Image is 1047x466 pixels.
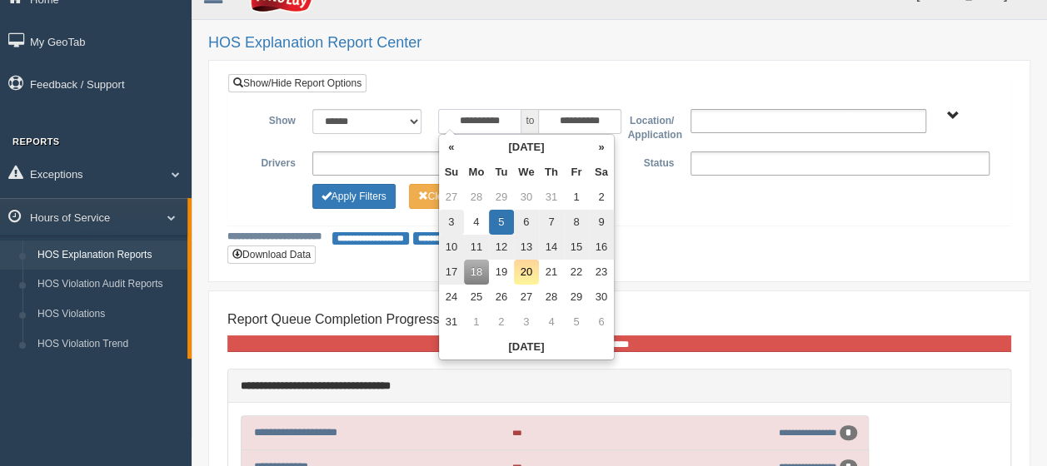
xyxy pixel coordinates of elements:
td: 7 [539,210,564,235]
td: 5 [564,310,589,335]
label: Show [241,109,304,129]
td: 31 [439,310,464,335]
th: [DATE] [464,135,589,160]
label: Location/ Application [619,109,682,143]
td: 26 [489,285,514,310]
td: 2 [489,310,514,335]
td: 12 [489,235,514,260]
td: 27 [439,185,464,210]
td: 14 [539,235,564,260]
td: 28 [464,185,489,210]
td: 1 [564,185,589,210]
h2: HOS Explanation Report Center [208,35,1030,52]
td: 29 [489,185,514,210]
td: 28 [539,285,564,310]
label: Status [619,151,682,171]
th: « [439,135,464,160]
td: 13 [514,235,539,260]
td: 9 [589,210,614,235]
td: 21 [539,260,564,285]
th: Mo [464,160,489,185]
td: 6 [514,210,539,235]
button: Change Filter Options [312,184,396,209]
a: HOS Violations [30,300,187,330]
th: We [514,160,539,185]
td: 6 [589,310,614,335]
td: 20 [514,260,539,285]
td: 15 [564,235,589,260]
th: Su [439,160,464,185]
h4: Report Queue Completion Progress: [227,312,1011,327]
td: 25 [464,285,489,310]
td: 30 [589,285,614,310]
span: to [521,109,538,134]
td: 29 [564,285,589,310]
td: 27 [514,285,539,310]
td: 5 [489,210,514,235]
td: 8 [564,210,589,235]
th: Tu [489,160,514,185]
th: Fr [564,160,589,185]
label: Drivers [241,151,304,171]
td: 1 [464,310,489,335]
th: Th [539,160,564,185]
td: 16 [589,235,614,260]
button: Download Data [227,245,316,264]
td: 10 [439,235,464,260]
a: HOS Violation Audit Reports [30,270,187,300]
td: 4 [464,210,489,235]
td: 17 [439,260,464,285]
a: HOS Violation Trend [30,330,187,359]
a: HOS Explanation Reports [30,240,187,270]
a: Show/Hide Report Options [228,74,366,92]
td: 3 [514,310,539,335]
td: 30 [514,185,539,210]
td: 3 [439,210,464,235]
td: 22 [564,260,589,285]
td: 23 [589,260,614,285]
td: 11 [464,235,489,260]
th: Sa [589,160,614,185]
th: » [589,135,614,160]
button: Change Filter Options [409,184,491,209]
td: 24 [439,285,464,310]
td: 4 [539,310,564,335]
td: 2 [589,185,614,210]
td: 18 [464,260,489,285]
td: 31 [539,185,564,210]
th: [DATE] [439,335,614,359]
td: 19 [489,260,514,285]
